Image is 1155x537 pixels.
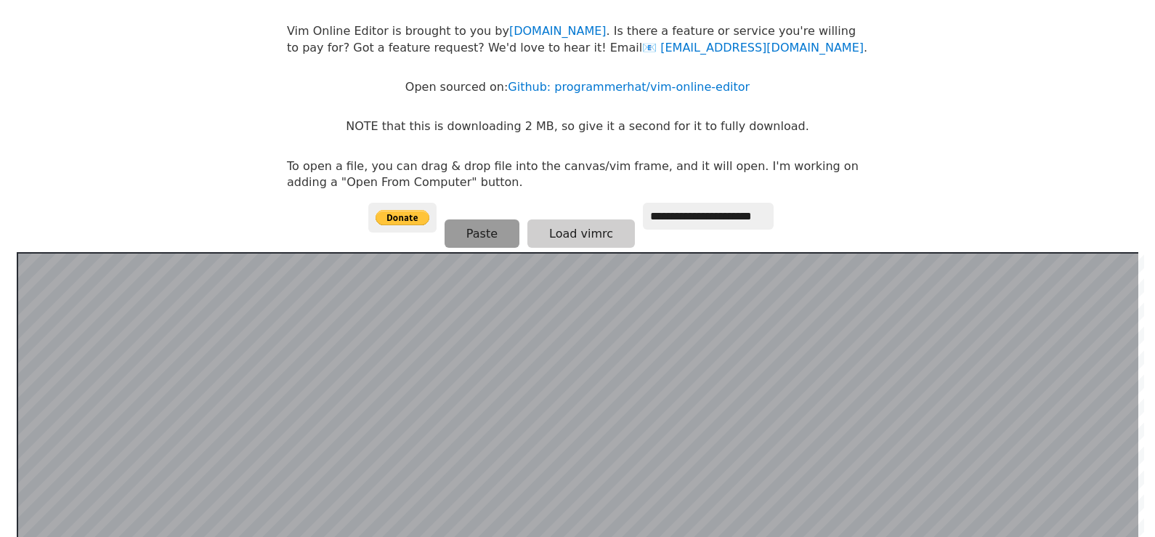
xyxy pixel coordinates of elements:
button: Load vimrc [527,219,635,248]
a: [DOMAIN_NAME] [509,24,607,38]
p: Open sourced on: [405,79,750,95]
a: [EMAIL_ADDRESS][DOMAIN_NAME] [642,41,864,54]
a: Github: programmerhat/vim-online-editor [508,80,750,94]
button: Paste [445,219,519,248]
p: Vim Online Editor is brought to you by . Is there a feature or service you're willing to pay for?... [287,23,868,56]
p: NOTE that this is downloading 2 MB, so give it a second for it to fully download. [346,118,808,134]
p: To open a file, you can drag & drop file into the canvas/vim frame, and it will open. I'm working... [287,158,868,191]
